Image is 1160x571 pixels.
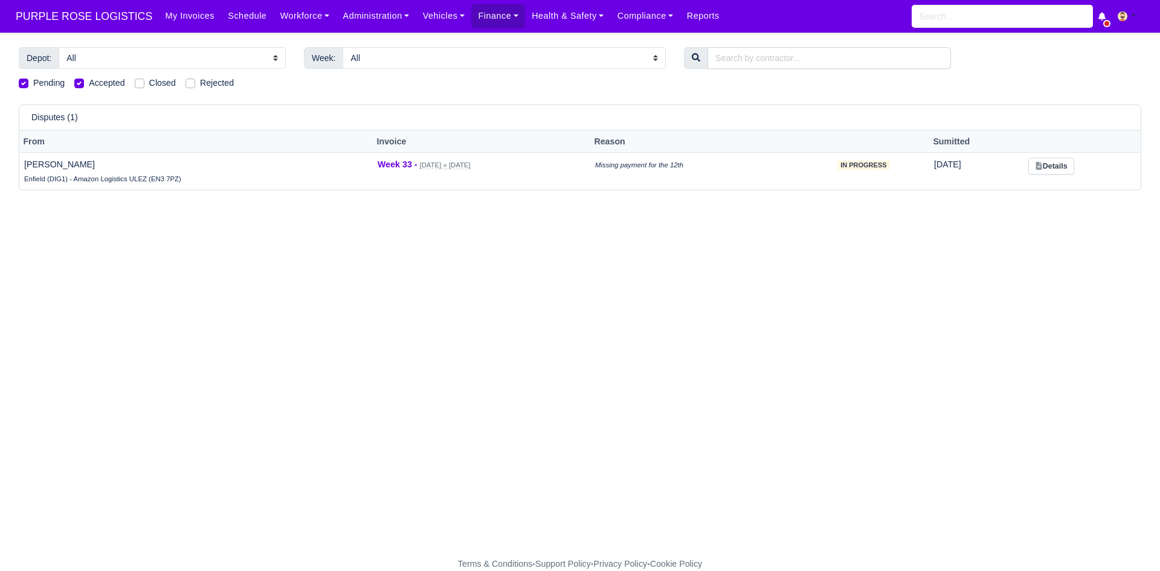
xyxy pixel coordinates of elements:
a: Privacy Policy [594,559,648,569]
label: Rejected [200,76,234,90]
div: - - - [236,557,924,571]
a: PURPLE ROSE LOGISTICS [10,5,158,28]
span: in progress [837,161,889,170]
span: Week: [304,47,343,69]
th: From [19,131,373,153]
small: Enfield (DIG1) - Amazon Logistics ULEZ (EN3 7PZ) [24,175,181,182]
h6: Disputes (1) [31,112,78,123]
a: Terms & Conditions [458,559,532,569]
label: Accepted [89,76,124,90]
a: Support Policy [535,559,591,569]
td: [PERSON_NAME] [19,152,373,190]
a: Finance [471,4,525,28]
small: [DATE] » [DATE] [419,161,470,169]
a: Health & Safety [525,4,611,28]
th: Reason [590,131,798,153]
th: Invoice [373,131,590,153]
input: Search... [912,5,1093,28]
strong: Week 33 - [378,160,417,169]
a: My Invoices [158,4,221,28]
label: Pending [33,76,65,90]
span: Depot: [19,47,59,69]
a: Workforce [274,4,337,28]
span: PURPLE ROSE LOGISTICS [10,4,158,28]
a: Vehicles [416,4,472,28]
a: Week 33 - [DATE] » [DATE] [378,160,471,169]
a: Schedule [221,4,273,28]
a: Cookie Policy [650,559,702,569]
a: Reports [680,4,726,28]
a: Administration [336,4,416,28]
input: Search by contractor... [707,47,951,69]
a: Compliance [611,4,680,28]
th: Sumitted [929,131,1023,153]
label: Closed [149,76,176,90]
i: Missing payment for the 12th [595,161,683,169]
span: 33 minutes ago [934,160,961,169]
a: Details [1028,158,1074,175]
